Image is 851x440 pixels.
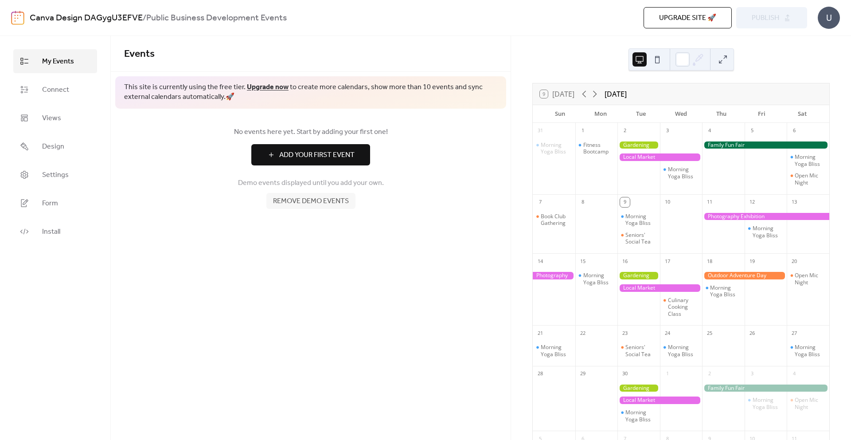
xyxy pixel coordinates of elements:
div: 12 [747,197,757,207]
div: 16 [620,256,630,266]
div: 6 [789,126,799,136]
div: 1 [578,126,588,136]
div: Photography Exhibition [533,272,575,279]
div: 9 [620,197,630,207]
div: 14 [535,256,545,266]
div: Open Mic Night [787,397,829,410]
div: Seniors' Social Tea [617,344,660,357]
div: 17 [663,256,672,266]
div: Sat [782,105,822,123]
div: Gardening Workshop [617,141,660,149]
a: Form [13,191,97,215]
div: 1 [663,369,672,379]
a: My Events [13,49,97,73]
div: Morning Yoga Bliss [795,153,826,167]
div: Morning Yoga Bliss [541,344,572,357]
div: U [818,7,840,29]
div: Morning Yoga Bliss [710,284,741,298]
span: My Events [42,56,74,67]
div: 4 [789,369,799,379]
div: 27 [789,328,799,338]
div: Morning Yoga Bliss [668,166,699,180]
div: Morning Yoga Bliss [617,409,660,423]
span: Events [124,44,155,64]
div: Wed [661,105,701,123]
div: Morning Yoga Bliss [668,344,699,357]
div: Open Mic Night [787,272,829,286]
div: Morning Yoga Bliss [745,397,787,410]
div: Morning Yoga Bliss [660,166,703,180]
img: logo [11,11,24,25]
a: Connect [13,78,97,102]
div: 11 [705,197,714,207]
div: Open Mic Night [795,172,826,186]
div: Fitness Bootcamp [583,141,614,155]
button: Add Your First Event [251,144,370,165]
div: Sun [540,105,580,123]
span: Install [42,227,60,237]
div: Gardening Workshop [617,272,660,279]
div: 5 [747,126,757,136]
div: Morning Yoga Bliss [745,225,787,239]
div: Open Mic Night [795,272,826,286]
div: Seniors' Social Tea [625,232,656,245]
span: Upgrade site 🚀 [659,13,716,24]
a: Design [13,134,97,158]
span: Form [42,198,58,209]
a: Settings [13,163,97,187]
span: Settings [42,170,69,181]
div: 20 [789,256,799,266]
div: Open Mic Night [795,397,826,410]
div: Morning Yoga Bliss [575,272,618,286]
div: 31 [535,126,545,136]
div: 2 [705,369,714,379]
div: Photography Exhibition [702,213,829,220]
div: Seniors' Social Tea [617,232,660,245]
div: [DATE] [605,89,627,99]
div: 15 [578,256,588,266]
div: Local Market [617,153,702,161]
div: Seniors' Social Tea [625,344,656,357]
div: Outdoor Adventure Day [702,272,787,279]
div: 3 [663,126,672,136]
div: 13 [789,197,799,207]
div: Fri [742,105,782,123]
div: Morning Yoga Bliss [617,213,660,227]
div: 8 [578,197,588,207]
div: Mon [580,105,621,123]
a: Canva Design DAGygU3EFVE [30,10,143,27]
span: Add Your First Event [279,150,355,161]
div: Morning Yoga Bliss [795,344,826,357]
a: Add Your First Event [124,144,497,165]
div: Family Fun Fair [702,141,829,149]
div: Morning Yoga Bliss [787,153,829,167]
div: 25 [705,328,714,338]
div: Morning Yoga Bliss [753,225,784,239]
div: Morning Yoga Bliss [787,344,829,357]
b: Public Business Development Events [146,10,287,27]
b: / [143,10,146,27]
div: Culinary Cooking Class [668,297,699,318]
div: 22 [578,328,588,338]
div: 18 [705,256,714,266]
button: Remove demo events [266,193,355,209]
a: Upgrade now [247,80,289,94]
span: Connect [42,85,69,95]
button: Upgrade site 🚀 [644,7,732,28]
div: 26 [747,328,757,338]
div: 29 [578,369,588,379]
div: Open Mic Night [787,172,829,186]
div: Morning Yoga Bliss [583,272,614,286]
div: 28 [535,369,545,379]
div: 4 [705,126,714,136]
div: 2 [620,126,630,136]
div: 3 [747,369,757,379]
span: Demo events displayed until you add your own. [238,178,384,189]
div: Morning Yoga Bliss [533,141,575,155]
div: Morning Yoga Bliss [533,344,575,357]
div: Morning Yoga Bliss [753,397,784,410]
div: Local Market [617,397,702,404]
div: 23 [620,328,630,338]
div: Tue [621,105,661,123]
div: Book Club Gathering [533,213,575,227]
